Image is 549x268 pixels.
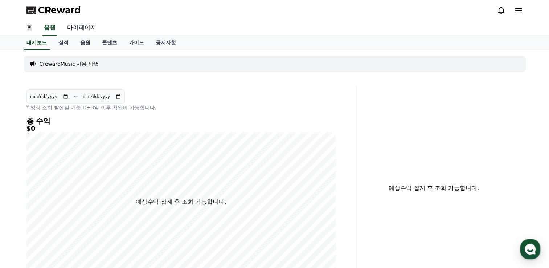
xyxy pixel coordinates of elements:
a: 대시보드 [24,36,50,50]
a: 마이페이지 [61,20,102,36]
a: 음원 [42,20,57,36]
a: CrewardMusic 사용 방법 [40,60,99,68]
a: 홈 [2,208,48,226]
a: 콘텐츠 [96,36,123,50]
h4: 총 수익 [26,117,336,125]
span: 홈 [23,219,27,224]
a: 음원 [74,36,96,50]
a: 실적 [53,36,74,50]
span: 설정 [112,219,121,224]
a: CReward [26,4,81,16]
a: 가이드 [123,36,150,50]
a: 대화 [48,208,94,226]
a: 홈 [21,20,38,36]
p: 예상수익 집계 후 조회 가능합니다. [362,184,505,192]
a: 설정 [94,208,139,226]
p: * 영상 조회 발생일 기준 D+3일 이후 확인이 가능합니다. [26,104,336,111]
span: CReward [38,4,81,16]
p: ~ [73,92,78,101]
span: 대화 [66,219,75,225]
p: 예상수익 집계 후 조회 가능합니다. [136,198,226,206]
h5: $0 [26,125,336,132]
a: 공지사항 [150,36,182,50]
